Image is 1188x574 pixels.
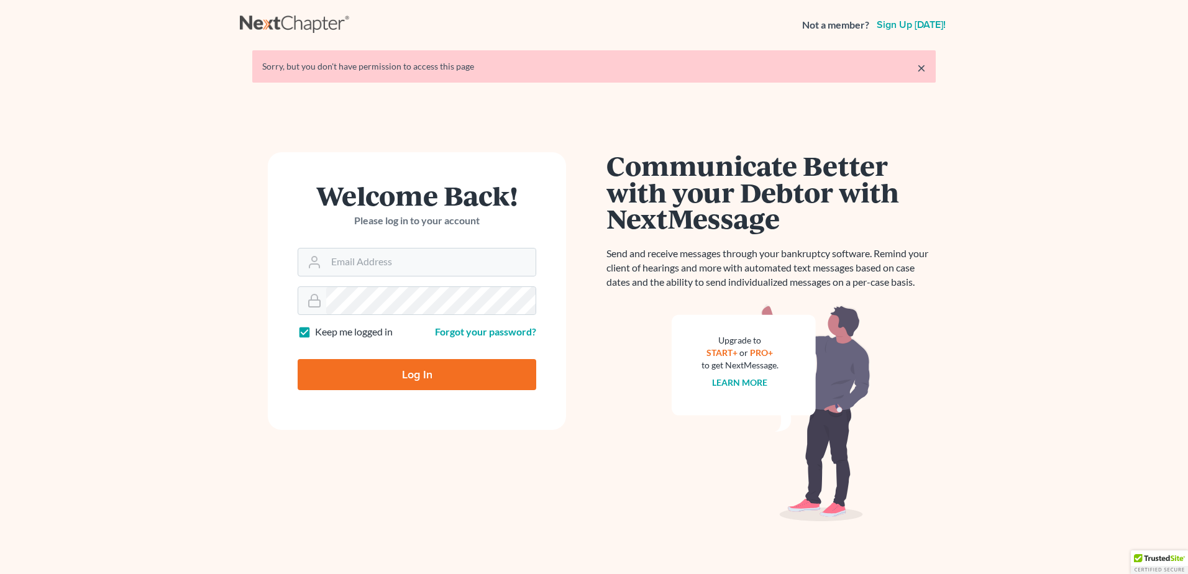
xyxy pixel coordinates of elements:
[802,18,869,32] strong: Not a member?
[917,60,926,75] a: ×
[262,60,926,73] div: Sorry, but you don't have permission to access this page
[707,347,738,358] a: START+
[672,304,870,522] img: nextmessage_bg-59042aed3d76b12b5cd301f8e5b87938c9018125f34e5fa2b7a6b67550977c72.svg
[298,182,536,209] h1: Welcome Back!
[606,152,936,232] h1: Communicate Better with your Debtor with NextMessage
[435,326,536,337] a: Forgot your password?
[701,334,779,347] div: Upgrade to
[298,359,536,390] input: Log In
[740,347,749,358] span: or
[298,214,536,228] p: Please log in to your account
[874,20,948,30] a: Sign up [DATE]!
[1131,550,1188,574] div: TrustedSite Certified
[701,359,779,371] div: to get NextMessage.
[315,325,393,339] label: Keep me logged in
[713,377,768,388] a: Learn more
[326,248,536,276] input: Email Address
[751,347,774,358] a: PRO+
[606,247,936,289] p: Send and receive messages through your bankruptcy software. Remind your client of hearings and mo...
